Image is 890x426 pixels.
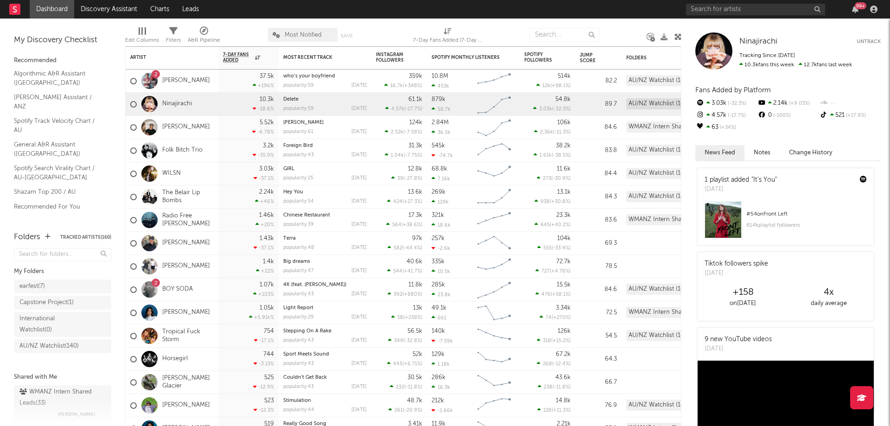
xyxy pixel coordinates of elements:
span: Tracking Since: [DATE] [739,53,795,58]
div: -74.7k [432,153,453,159]
div: Terra [283,236,367,241]
div: 63 [695,121,757,134]
div: 17.3k [408,212,422,218]
div: 13.1k [557,189,571,195]
a: Algorithmic A&R Assistant ([GEOGRAPHIC_DATA]) [14,69,102,88]
span: -17.7 % [726,113,746,118]
div: My Folders [14,266,111,277]
div: ( ) [535,268,571,274]
svg: Chart title [473,70,515,93]
div: 50.7k [432,106,451,112]
div: -18.6 % [253,106,274,112]
div: 7.16k [432,176,450,182]
button: News Feed [695,145,744,160]
div: Artist [130,55,200,60]
div: 4.57k [695,109,757,121]
div: 7-Day Fans Added (7-Day Fans Added) [413,35,483,46]
div: [DATE] [351,106,367,111]
a: [PERSON_NAME] [162,77,210,85]
span: 3.03k [539,107,552,112]
div: 84.3 [580,191,617,203]
div: 124k [409,120,422,126]
div: ( ) [388,245,422,251]
div: 335k [432,259,445,265]
span: 2.36k [540,130,553,135]
button: Tracked Artists(160) [60,235,111,240]
div: ( ) [534,198,571,204]
svg: Chart title [473,278,515,301]
div: popularity: 43 [283,153,314,158]
button: 99+ [852,6,858,13]
a: Chinese Restaurant [283,213,330,218]
div: -2.6k [432,245,450,251]
span: +98.1 % [552,83,569,89]
div: 72.7k [556,259,571,265]
span: -32.3 % [726,101,746,106]
a: Spotify Track Velocity Chart / AU [14,116,102,135]
a: [PERSON_NAME] Assistant / ANZ [14,92,102,111]
div: AU/NZ Watchlist (140) [626,284,692,295]
div: Hey You [283,190,367,195]
div: ( ) [386,222,422,228]
div: 1.07k [260,282,274,288]
span: 7-Day Fans Added [223,52,253,63]
span: +58.1 % [552,292,569,297]
div: My Discovery Checklist [14,35,111,46]
div: popularity: 39 [283,222,314,227]
span: +348 % [404,83,421,89]
div: 2.84M [432,120,449,126]
div: ( ) [384,83,422,89]
a: BOY SODA [162,286,193,293]
div: [DATE] [351,83,367,88]
div: +46 % [255,198,274,204]
div: +5.91k % [249,314,274,320]
div: ( ) [534,129,571,135]
span: 12.7k fans last week [739,62,852,68]
span: -27.8 % [405,176,421,181]
svg: Chart title [473,301,515,324]
div: 11.6k [557,166,571,172]
div: 2.14k [757,97,819,109]
div: 1 playlist added [705,175,777,185]
div: ( ) [537,245,571,251]
div: 37.5k [260,73,274,79]
div: 82.2 [580,76,617,87]
div: [DATE] [351,222,367,227]
div: Big dreams [283,259,367,264]
a: Spotify Search Virality Chart / AU-[GEOGRAPHIC_DATA] [14,163,102,182]
a: [PERSON_NAME] [162,401,210,409]
span: [PERSON_NAME] [58,409,95,420]
div: 72.5 [580,307,617,318]
span: 564 [392,223,401,228]
input: Search... [530,28,599,42]
button: Save [341,33,353,38]
div: 1.4k [263,259,274,265]
span: 4.57k [391,107,404,112]
div: 18.6k [432,222,451,228]
div: ( ) [535,291,571,297]
a: [PERSON_NAME] Glacier [162,375,214,390]
div: popularity: 59 [283,83,314,88]
span: +4.76 % [551,269,569,274]
div: Julia [283,120,367,125]
div: +20 % [255,222,274,228]
div: Filters [166,23,181,50]
span: +34 % [718,125,736,130]
div: 23.3k [556,212,571,218]
span: -17.7 % [406,107,421,112]
div: Jump Score [580,52,603,64]
div: 3.2k [263,143,274,149]
div: 36.5k [432,129,451,135]
div: [DATE] [351,199,367,204]
div: ( ) [387,268,422,274]
div: 68.8k [432,166,447,172]
a: Recommended For You [14,202,102,212]
div: 257k [432,235,445,242]
div: 3.03k [695,97,757,109]
div: Folders [626,55,696,61]
a: earfest(7) [14,280,111,293]
div: Spotify Monthly Listeners [432,55,501,60]
span: Most Notified [285,32,322,38]
span: 2.52k [391,130,403,135]
svg: Chart title [473,232,515,255]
